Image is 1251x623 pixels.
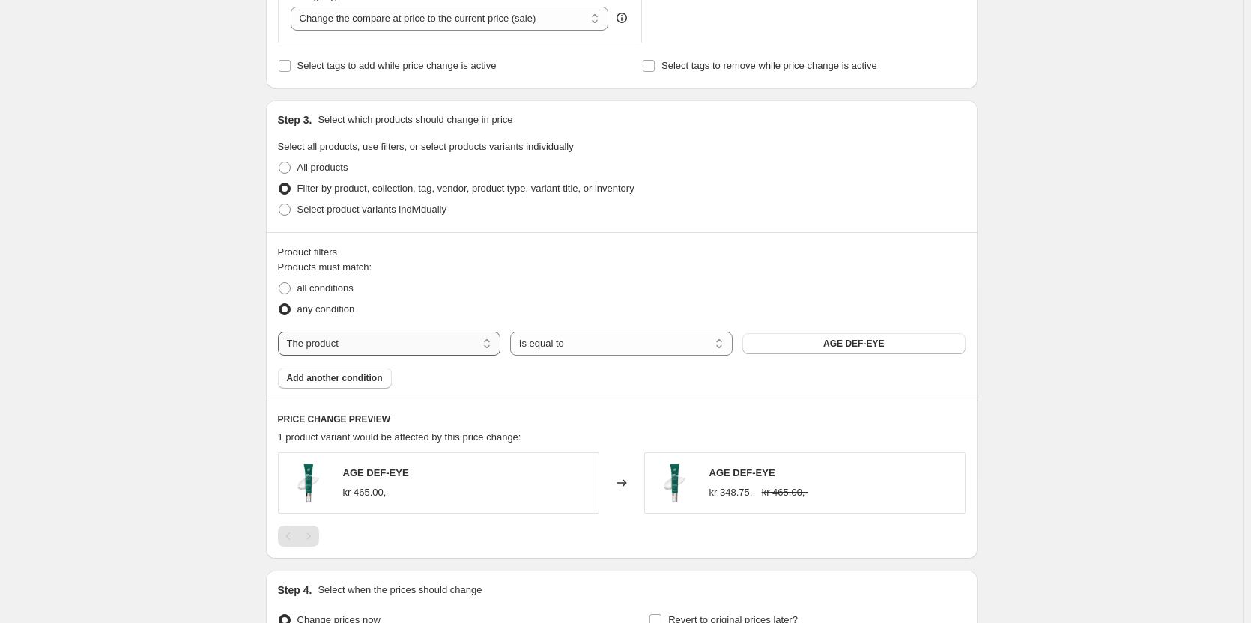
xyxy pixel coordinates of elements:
h2: Step 3. [278,112,312,127]
h6: PRICE CHANGE PREVIEW [278,413,966,425]
span: Products must match: [278,261,372,273]
div: kr 348.75,- [709,485,756,500]
span: Select tags to add while price change is active [297,60,497,71]
nav: Pagination [278,526,319,547]
p: Select when the prices should change [318,583,482,598]
span: Filter by product, collection, tag, vendor, product type, variant title, or inventory [297,183,634,194]
span: AGE DEF-EYE [823,338,884,350]
img: agedefeye-img1_80x.png [652,461,697,505]
p: Select which products should change in price [318,112,512,127]
span: Select product variants individually [297,204,446,215]
div: kr 465.00,- [343,485,390,500]
span: AGE DEF-EYE [709,467,775,478]
div: help [614,10,629,25]
span: AGE DEF-EYE [343,467,409,478]
button: Add another condition [278,368,392,389]
span: Select all products, use filters, or select products variants individually [278,141,574,152]
span: all conditions [297,282,354,294]
button: AGE DEF-EYE [742,333,965,354]
span: 1 product variant would be affected by this price change: [278,431,521,443]
span: All products [297,162,348,173]
img: agedefeye-img1_80x.png [286,461,331,505]
h2: Step 4. [278,583,312,598]
span: any condition [297,303,355,314]
span: Select tags to remove while price change is active [661,60,877,71]
strike: kr 465.00,- [762,485,808,500]
span: Add another condition [287,372,383,384]
div: Product filters [278,245,966,260]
